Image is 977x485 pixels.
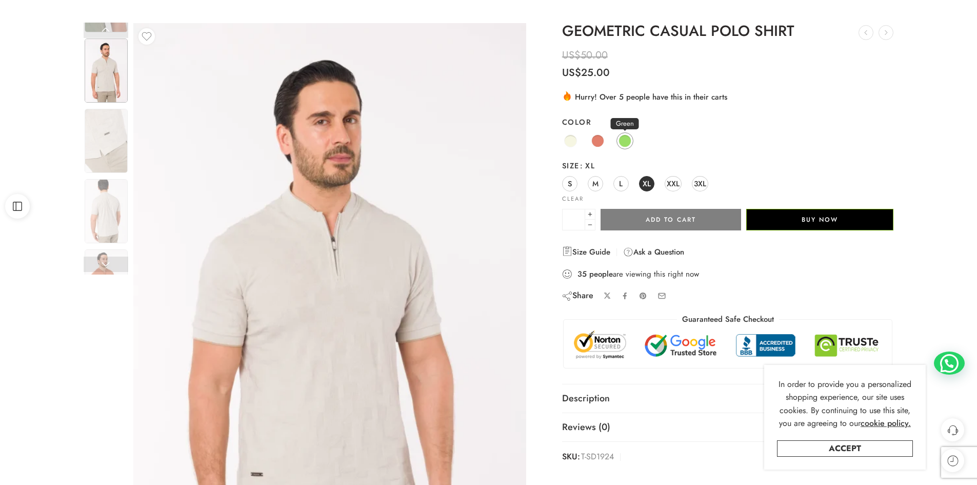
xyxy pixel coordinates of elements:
span: US$ [562,48,581,63]
label: Size [562,161,894,171]
a: Description [562,384,894,413]
a: XXL [665,176,682,191]
button: Add to cart [601,209,741,230]
div: Share [562,290,593,301]
a: M [588,176,603,191]
a: S [562,176,577,191]
a: Size Guide [562,246,610,258]
button: Buy Now [746,209,893,230]
span: S [568,177,572,190]
strong: 35 [577,269,587,279]
a: XL [639,176,654,191]
a: 3XL [692,176,708,191]
span: US$ [562,65,581,80]
span: XXL [667,177,680,190]
img: Artboard 2-12 [85,249,128,314]
img: Artboard 2-12 [85,38,128,103]
legend: Guaranteed Safe Checkout [677,314,779,325]
a: Green [616,132,633,149]
strong: SKU: [562,450,580,464]
img: Artboard 2-12 [85,179,128,243]
a: Ask a Question [623,246,684,258]
a: L [613,176,629,191]
img: Trust [571,330,885,360]
a: Clear options [562,196,584,202]
span: L [619,177,623,190]
span: In order to provide you a personalized shopping experience, our site uses cookies. By continuing ... [779,378,911,430]
strong: people [589,269,613,279]
bdi: 25.00 [562,65,610,80]
a: Accept [777,440,913,457]
input: Product quantity [562,209,585,230]
a: Share on X [604,292,611,300]
div: Hurry! Over 5 people have this in their carts [562,90,894,103]
span: XL [580,160,595,171]
span: T-SD1924 [581,450,614,464]
span: M [592,177,599,190]
label: Color [562,117,894,127]
a: cookie policy. [861,417,911,430]
span: XL [643,177,651,190]
h1: GEOMETRIC CASUAL POLO SHIRT [562,23,894,40]
div: are viewing this right now [562,268,894,280]
a: Email to your friends [657,292,666,300]
img: Artboard 2-12 [85,109,128,173]
a: Reviews (0) [562,413,894,442]
span: 3XL [694,177,706,190]
a: Share on Facebook [621,292,629,300]
span: Green [611,118,639,129]
bdi: 50.00 [562,48,608,63]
